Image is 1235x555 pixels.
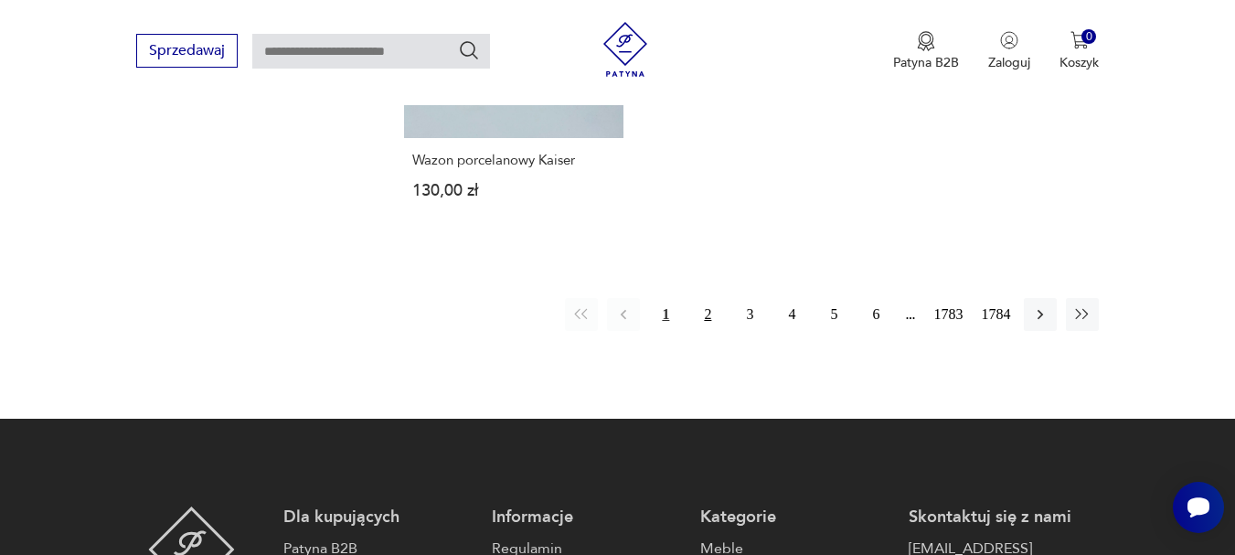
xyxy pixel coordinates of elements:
p: 130,00 zł [412,183,615,198]
p: Dla kupujących [283,507,474,528]
img: Ikona koszyka [1070,31,1089,49]
button: 1784 [976,298,1015,331]
p: Patyna B2B [893,54,959,71]
img: Patyna - sklep z meblami i dekoracjami vintage [598,22,653,77]
button: 1 [649,298,682,331]
button: 4 [775,298,808,331]
img: Ikonka użytkownika [1000,31,1018,49]
button: Szukaj [458,39,480,61]
button: 0Koszyk [1059,31,1099,71]
button: 2 [691,298,724,331]
img: Ikona medalu [917,31,935,51]
button: Zaloguj [988,31,1030,71]
p: Skontaktuj się z nami [909,507,1099,528]
h3: Wazon porcelanowy Kaiser [412,153,615,168]
p: Informacje [492,507,682,528]
a: Ikona medaluPatyna B2B [893,31,959,71]
p: Koszyk [1059,54,1099,71]
button: 5 [817,298,850,331]
button: 1783 [929,298,967,331]
button: 3 [733,298,766,331]
button: Patyna B2B [893,31,959,71]
iframe: Smartsupp widget button [1173,482,1224,533]
button: 6 [859,298,892,331]
p: Zaloguj [988,54,1030,71]
div: 0 [1081,29,1097,45]
a: Sprzedawaj [136,46,238,59]
p: Kategorie [700,507,890,528]
button: Sprzedawaj [136,34,238,68]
